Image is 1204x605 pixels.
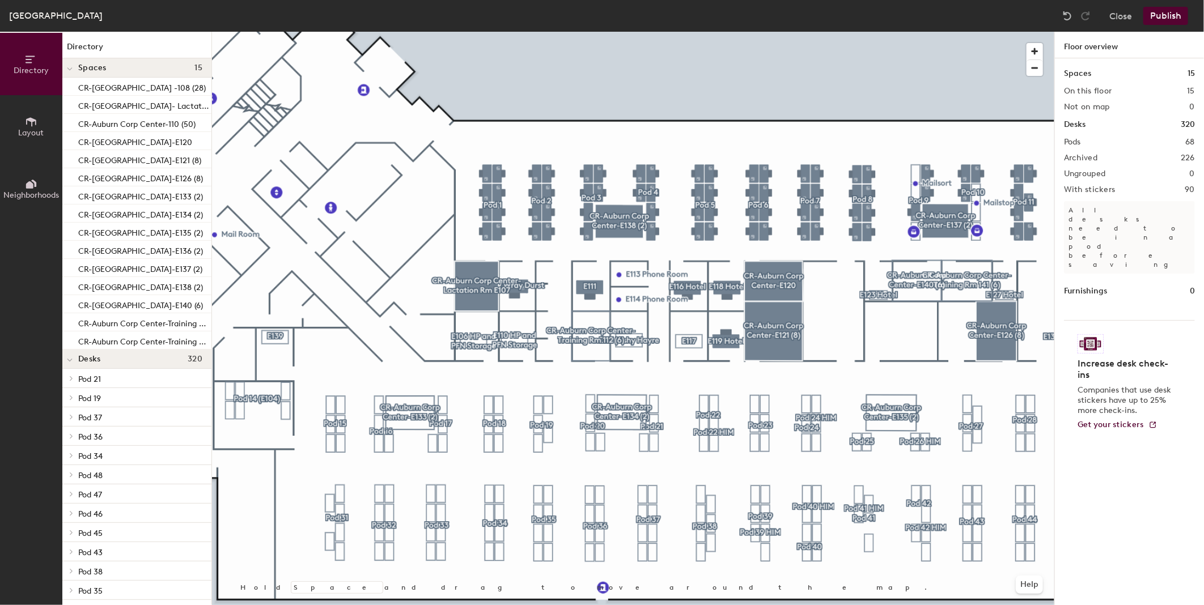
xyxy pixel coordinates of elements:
p: CR-Auburn Corp Center-Training Rm 112 (6) [78,316,209,329]
span: Get your stickers [1078,420,1144,429]
span: Pod 19 [78,394,101,403]
span: Directory [14,66,49,75]
h2: Not on map [1064,103,1110,112]
p: CR-[GEOGRAPHIC_DATA]-E138 (2) [78,279,203,292]
img: Undo [1062,10,1073,22]
h2: Archived [1064,154,1097,163]
p: Companies that use desk stickers have up to 25% more check-ins. [1078,385,1175,416]
p: CR-[GEOGRAPHIC_DATA]-E133 (2) [78,189,203,202]
h2: 68 [1185,138,1195,147]
span: 15 [194,63,202,73]
p: CR-Auburn Corp Center-Training Rm 141 (6) [78,334,209,347]
span: Pod 43 [78,548,103,557]
span: Pod 38 [78,567,103,577]
p: CR-[GEOGRAPHIC_DATA]-E137 (2) [78,261,202,274]
img: Sticker logo [1078,334,1104,353]
p: CR-[GEOGRAPHIC_DATA]-E126 (8) [78,171,203,184]
span: Neighborhoods [3,190,59,200]
p: CR-[GEOGRAPHIC_DATA]- Lactation Rm E107 [78,98,209,111]
button: Help [1016,576,1043,594]
p: All desks need to be in a pod before saving [1064,201,1195,274]
span: Pod 46 [78,509,103,519]
p: CR-[GEOGRAPHIC_DATA]-E121 (8) [78,152,201,165]
a: Get your stickers [1078,420,1158,430]
h2: With stickers [1064,185,1116,194]
span: Pod 37 [78,413,102,423]
h1: Directory [62,41,211,58]
span: Pod 48 [78,471,103,480]
h2: 90 [1185,185,1195,194]
h2: 15 [1187,87,1195,96]
h2: Pods [1064,138,1081,147]
p: CR-[GEOGRAPHIC_DATA]-E140 (6) [78,297,203,310]
span: Pod 45 [78,529,103,538]
h1: 0 [1190,285,1195,297]
button: Close [1109,7,1132,25]
span: Pod 34 [78,451,103,461]
h1: Floor overview [1055,32,1204,58]
h1: Furnishings [1064,285,1107,297]
span: Spaces [78,63,107,73]
p: CR-[GEOGRAPHIC_DATA]-E135 (2) [78,225,203,238]
img: Redo [1080,10,1091,22]
h2: On this floor [1064,87,1112,96]
h1: 320 [1181,118,1195,131]
span: 320 [188,355,202,364]
span: Pod 35 [78,586,103,596]
p: CR-[GEOGRAPHIC_DATA] -108 (28) [78,80,206,93]
span: Desks [78,355,100,364]
h1: 15 [1188,67,1195,80]
span: Pod 36 [78,432,103,442]
div: [GEOGRAPHIC_DATA] [9,8,103,23]
span: Pod 21 [78,374,101,384]
h2: 0 [1190,169,1195,178]
button: Publish [1143,7,1188,25]
h1: Desks [1064,118,1086,131]
span: Pod 47 [78,490,102,500]
h2: 0 [1190,103,1195,112]
h1: Spaces [1064,67,1091,80]
h2: 226 [1181,154,1195,163]
span: Layout [19,128,44,138]
p: CR-[GEOGRAPHIC_DATA]-E134 (2) [78,207,203,220]
h2: Ungrouped [1064,169,1106,178]
h4: Increase desk check-ins [1078,358,1175,381]
p: CR-[GEOGRAPHIC_DATA]-E120 [78,134,192,147]
p: CR-Auburn Corp Center-110 (50) [78,116,196,129]
p: CR-[GEOGRAPHIC_DATA]-E136 (2) [78,243,203,256]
